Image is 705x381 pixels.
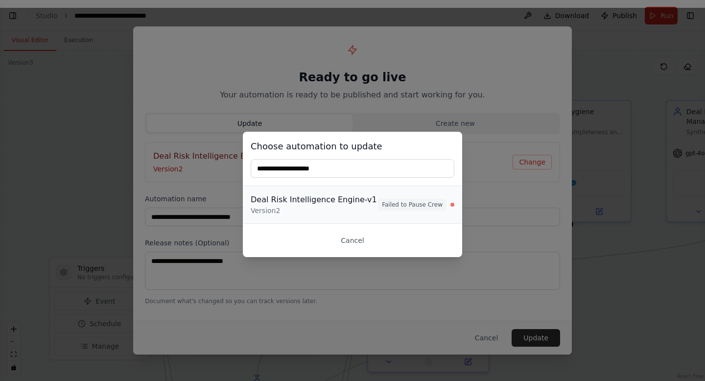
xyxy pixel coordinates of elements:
div: Version 2 [251,206,378,215]
div: Deal Risk Intelligence Engine-v1 [251,194,378,206]
button: Cancel [251,232,454,249]
span: Failed to Pause Crew [378,199,446,211]
button: Deal Risk Intelligence Engine-v1Version2Failed to Pause Crew [243,186,462,223]
h3: Choose automation to update [251,140,454,153]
